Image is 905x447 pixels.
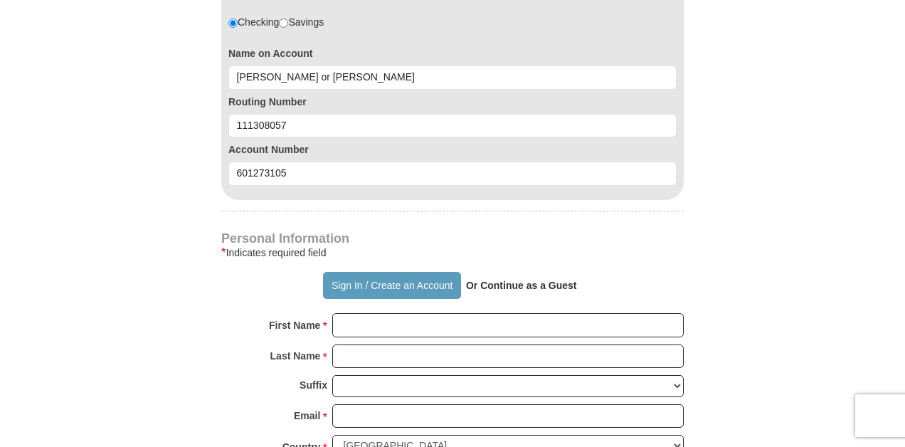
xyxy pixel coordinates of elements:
div: Indicates required field [221,244,684,261]
strong: Or Continue as a Guest [466,280,577,291]
strong: First Name [269,315,320,335]
div: Checking Savings [228,15,324,29]
button: Sign In / Create an Account [323,272,460,299]
label: Name on Account [228,46,677,61]
label: Routing Number [228,95,677,109]
label: Account Number [228,142,677,157]
strong: Last Name [270,346,321,366]
h4: Personal Information [221,233,684,244]
strong: Email [294,406,320,426]
strong: Suffix [300,375,327,395]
